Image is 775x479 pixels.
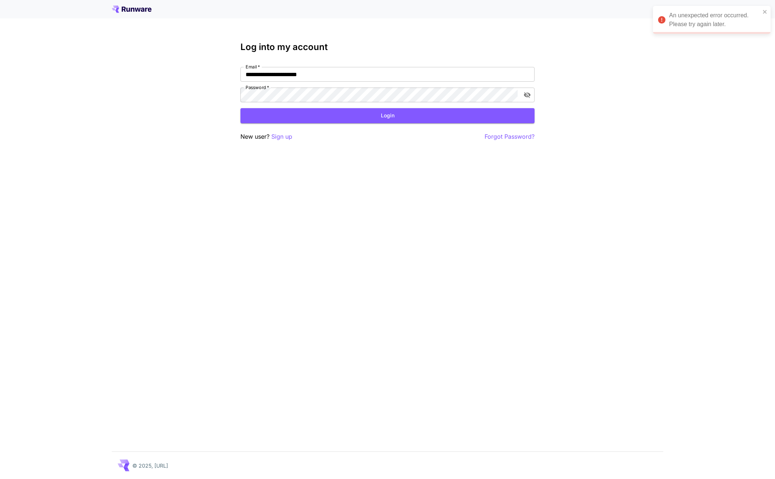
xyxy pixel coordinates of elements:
[762,9,768,15] button: close
[669,11,760,29] div: An unexpected error occurred. Please try again later.
[521,88,534,102] button: toggle password visibility
[132,462,168,469] p: © 2025, [URL]
[240,132,292,141] p: New user?
[240,108,535,123] button: Login
[271,132,292,141] button: Sign up
[246,64,260,70] label: Email
[485,132,535,141] button: Forgot Password?
[246,84,269,91] label: Password
[240,42,535,52] h3: Log into my account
